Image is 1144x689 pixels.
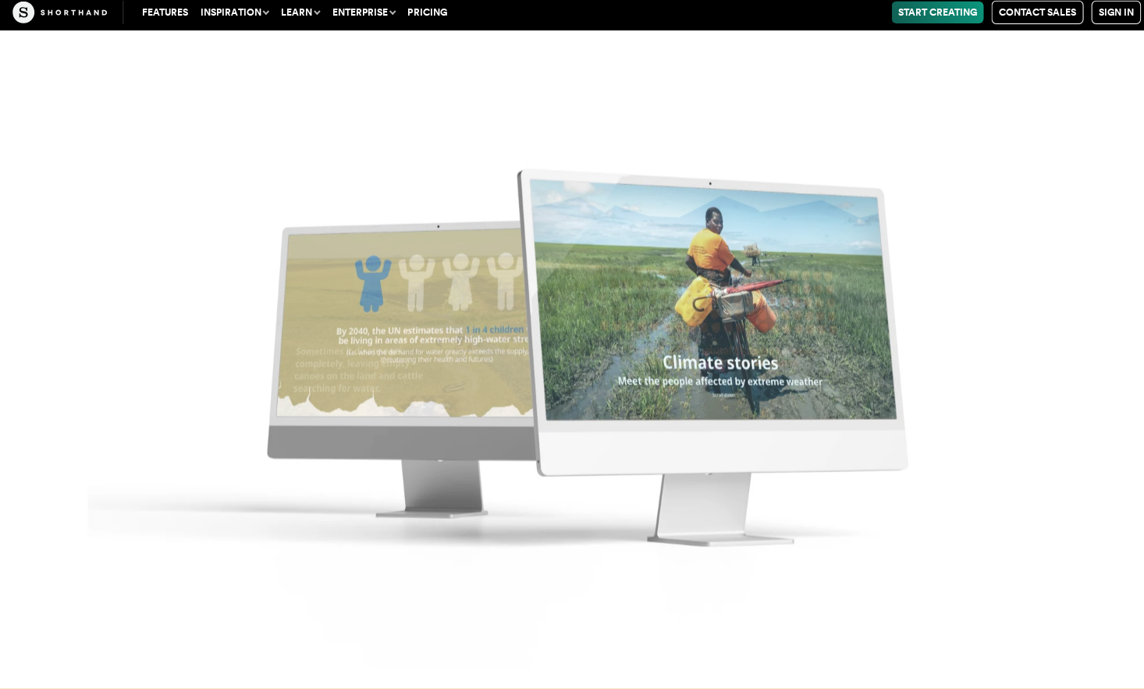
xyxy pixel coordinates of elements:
a: Start Creating [884,7,975,29]
button: Learn [272,7,323,29]
a: Features [134,7,193,29]
button: Enterprise [323,7,398,29]
img: The Craft [12,7,106,29]
a: Pricing [398,7,449,29]
button: Inspiration [193,7,272,29]
a: Sign in [1082,6,1132,30]
a: Contact Sales [983,6,1075,30]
